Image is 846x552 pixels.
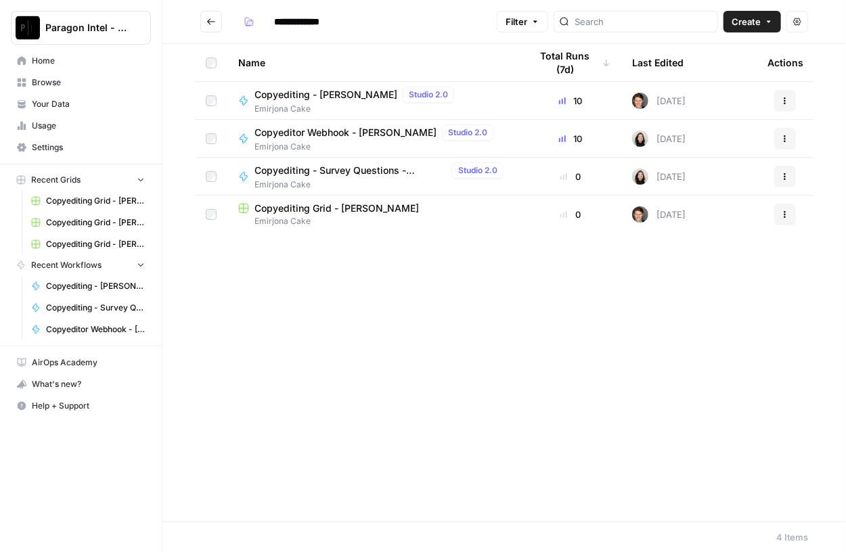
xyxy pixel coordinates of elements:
[32,98,145,110] span: Your Data
[632,131,648,147] img: t5ef5oef8zpw1w4g2xghobes91mw
[11,373,151,395] button: What's new?
[11,72,151,93] a: Browse
[254,141,499,153] span: Emirjona Cake
[16,16,40,40] img: Paragon Intel - Copyediting Logo
[11,395,151,417] button: Help + Support
[632,206,686,223] div: [DATE]
[723,11,781,32] button: Create
[46,216,145,229] span: Copyediting Grid - [PERSON_NAME]
[409,89,448,101] span: Studio 2.0
[238,202,509,227] a: Copyediting Grid - [PERSON_NAME]Emirjona Cake
[632,168,648,185] img: t5ef5oef8zpw1w4g2xghobes91mw
[32,55,145,67] span: Home
[25,190,151,212] a: Copyediting Grid - [PERSON_NAME]
[11,11,151,45] button: Workspace: Paragon Intel - Copyediting
[31,259,102,271] span: Recent Workflows
[46,195,145,207] span: Copyediting Grid - [PERSON_NAME]
[531,94,610,108] div: 10
[11,50,151,72] a: Home
[238,215,509,227] span: Emirjona Cake
[497,11,548,32] button: Filter
[11,352,151,373] a: AirOps Academy
[32,76,145,89] span: Browse
[32,141,145,154] span: Settings
[11,137,151,158] a: Settings
[632,44,684,81] div: Last Edited
[254,179,509,191] span: Emirjona Cake
[531,44,610,81] div: Total Runs (7d)
[506,15,527,28] span: Filter
[575,15,712,28] input: Search
[632,131,686,147] div: [DATE]
[238,124,509,153] a: Copyeditor Webhook - [PERSON_NAME]Studio 2.0Emirjona Cake
[25,319,151,340] a: Copyeditor Webhook - [PERSON_NAME]
[46,280,145,292] span: Copyediting - [PERSON_NAME]
[632,168,686,185] div: [DATE]
[767,44,803,81] div: Actions
[11,115,151,137] a: Usage
[11,170,151,190] button: Recent Grids
[11,93,151,115] a: Your Data
[531,170,610,183] div: 0
[531,132,610,145] div: 10
[32,356,145,369] span: AirOps Academy
[531,208,610,221] div: 0
[46,323,145,336] span: Copyeditor Webhook - [PERSON_NAME]
[32,120,145,132] span: Usage
[12,374,150,394] div: What's new?
[238,87,509,115] a: Copyediting - [PERSON_NAME]Studio 2.0Emirjona Cake
[776,530,808,544] div: 4 Items
[45,21,127,34] span: Paragon Intel - Copyediting
[31,174,81,186] span: Recent Grids
[46,238,145,250] span: Copyediting Grid - [PERSON_NAME]
[25,275,151,297] a: Copyediting - [PERSON_NAME]
[25,297,151,319] a: Copyediting - Survey Questions - [PERSON_NAME]
[46,302,145,314] span: Copyediting - Survey Questions - [PERSON_NAME]
[254,164,447,177] span: Copyediting - Survey Questions - [PERSON_NAME]
[25,212,151,233] a: Copyediting Grid - [PERSON_NAME]
[25,233,151,255] a: Copyediting Grid - [PERSON_NAME]
[238,44,509,81] div: Name
[632,206,648,223] img: qw00ik6ez51o8uf7vgx83yxyzow9
[254,202,419,215] span: Copyediting Grid - [PERSON_NAME]
[458,164,497,177] span: Studio 2.0
[254,103,460,115] span: Emirjona Cake
[732,15,761,28] span: Create
[254,126,437,139] span: Copyeditor Webhook - [PERSON_NAME]
[632,93,686,109] div: [DATE]
[254,88,397,101] span: Copyediting - [PERSON_NAME]
[32,400,145,412] span: Help + Support
[632,93,648,109] img: qw00ik6ez51o8uf7vgx83yxyzow9
[448,127,487,139] span: Studio 2.0
[200,11,222,32] button: Go back
[11,255,151,275] button: Recent Workflows
[238,162,509,191] a: Copyediting - Survey Questions - [PERSON_NAME]Studio 2.0Emirjona Cake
